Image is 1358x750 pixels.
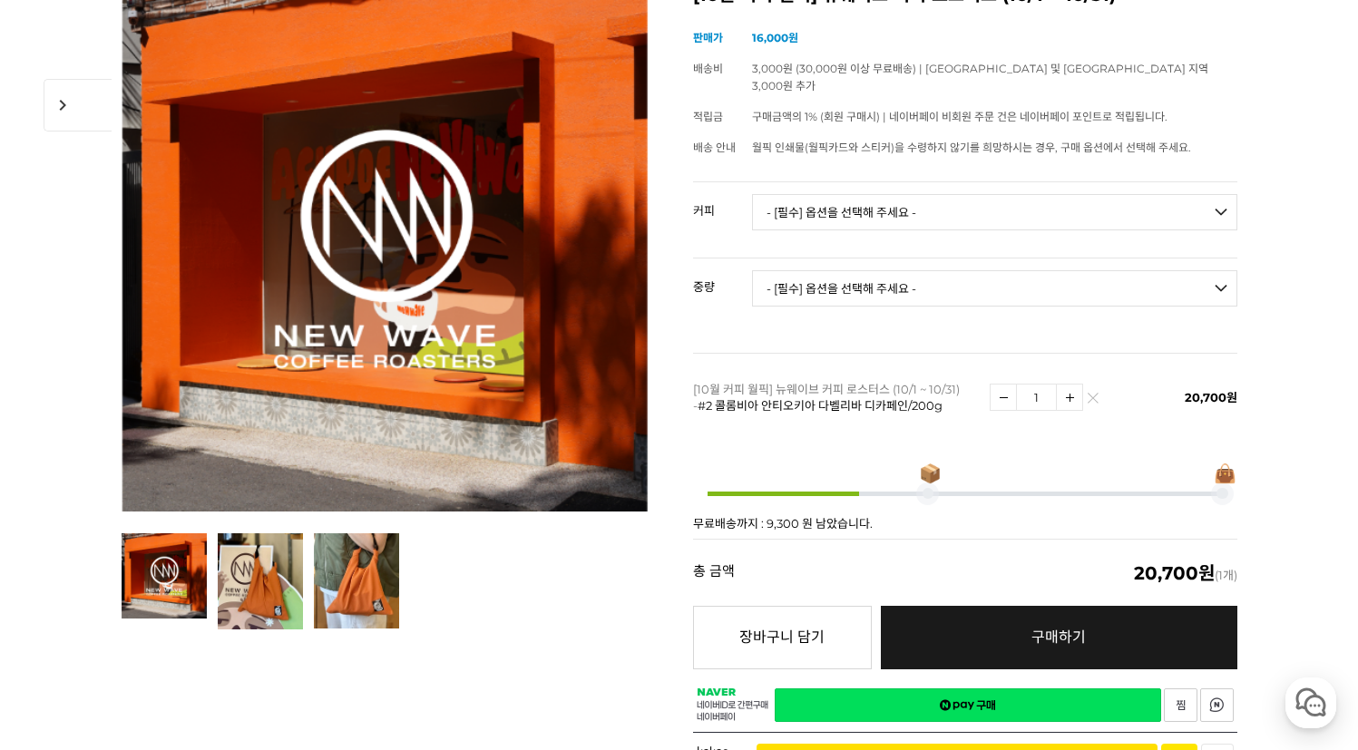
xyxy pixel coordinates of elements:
p: [10월 커피 월픽] 뉴웨이브 커피 로스터스 (10/1 ~ 10/31) - [693,381,981,414]
span: chevron_right [44,79,112,131]
em: 20,700원 [1134,562,1215,584]
p: 무료배송까지 : 9,300 원 남았습니다. [693,518,1237,530]
a: 대화 [120,575,234,620]
span: 구매금액의 1% (회원 구매시) | 네이버페이 비회원 주문 건은 네이버페이 포인트로 적립됩니다. [752,110,1167,123]
span: 설정 [280,602,302,617]
span: 3,000원 (30,000원 이상 무료배송) | [GEOGRAPHIC_DATA] 및 [GEOGRAPHIC_DATA] 지역 3,000원 추가 [752,62,1208,93]
a: 새창 [775,688,1161,722]
th: 커피 [693,182,752,224]
a: 구매하기 [881,606,1237,669]
span: 배송비 [693,62,723,75]
a: 설정 [234,575,348,620]
strong: 총 금액 [693,564,735,582]
span: 배송 안내 [693,141,736,154]
span: 구매하기 [1031,628,1086,646]
span: 20,700원 [1185,390,1237,404]
img: 수량증가 [1057,385,1082,410]
th: 중량 [693,258,752,300]
span: 월픽 인쇄물(월픽카드와 스티커)을 수령하지 않기를 희망하시는 경우, 구매 옵션에서 선택해 주세요. [752,141,1191,154]
span: #2 콜롬비아 안티오키아 다벨리바 디카페인/200g [698,398,943,413]
a: 홈 [5,575,120,620]
span: 홈 [57,602,68,617]
span: (1개) [1134,564,1237,582]
button: 장바구니 담기 [693,606,872,669]
span: 대화 [166,603,188,618]
a: 새창 [1164,688,1197,722]
span: 👜 [1214,464,1236,482]
span: 적립금 [693,110,723,123]
span: 📦 [919,464,942,482]
span: 판매가 [693,31,723,44]
strong: 16,000원 [752,31,798,44]
a: 새창 [1200,688,1234,722]
img: 삭제 [1088,397,1098,407]
img: 수량감소 [991,385,1016,410]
